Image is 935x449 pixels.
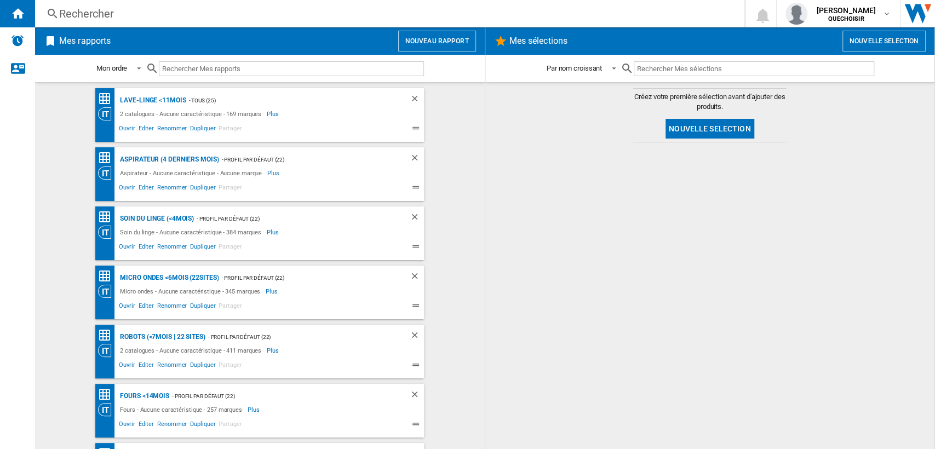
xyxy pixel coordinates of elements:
span: Renommer [156,419,188,432]
img: profile.jpg [785,3,807,25]
span: Ouvrir [117,123,136,136]
span: Ouvrir [117,419,136,432]
div: Micro ondes - Aucune caractéristique - 345 marques [117,285,266,298]
span: Plus [267,107,280,120]
div: Classement des prix [98,388,117,401]
div: Soin du linge (<4mois) [117,212,194,226]
span: Partager [217,241,243,255]
span: Editer [137,182,156,195]
div: Vision Catégorie [98,285,117,298]
div: 2 catalogues - Aucune caractéristique - 411 marques [117,344,267,357]
div: - TOUS (25) [186,94,388,107]
div: Vision Catégorie [98,403,117,416]
span: Plus [267,344,280,357]
input: Rechercher Mes sélections [634,61,874,76]
div: Aspirateur - Aucune caractéristique - Aucune marque [117,166,267,180]
button: Nouvelle selection [666,119,754,139]
span: Renommer [156,123,188,136]
span: Plus [267,166,281,180]
div: Par nom croissant [547,64,602,72]
span: Renommer [156,241,188,255]
span: Dupliquer [188,241,217,255]
span: Créez votre première sélection avant d'ajouter des produits. [633,92,787,112]
div: Soin du linge - Aucune caractéristique - 384 marques [117,226,267,239]
div: Aspirateur (4 derniers mois) [117,153,219,166]
span: Editer [137,241,156,255]
span: Dupliquer [188,360,217,373]
span: Renommer [156,301,188,314]
span: Dupliquer [188,419,217,432]
div: Supprimer [410,389,424,403]
div: Supprimer [410,212,424,226]
div: Vision Catégorie [98,344,117,357]
img: alerts-logo.svg [11,34,24,47]
div: - Profil par défaut (22) [219,271,388,285]
span: Ouvrir [117,241,136,255]
div: Robots (<7mois | 22 sites) [117,330,205,344]
span: Partager [217,182,243,195]
div: Supprimer [410,94,424,107]
span: Dupliquer [188,123,217,136]
div: - Profil par défaut (22) [169,389,388,403]
div: Classement des prix [98,92,117,106]
div: Classement des prix [98,210,117,224]
div: Rechercher [59,6,716,21]
div: Classement des prix [98,269,117,283]
div: Vision Catégorie [98,166,117,180]
span: Plus [267,226,280,239]
span: Dupliquer [188,182,217,195]
div: Classement des prix [98,329,117,342]
span: Ouvrir [117,182,136,195]
div: Lave-linge <11mois [117,94,186,107]
span: Partager [217,301,243,314]
h2: Mes rapports [57,31,113,51]
span: Partager [217,123,243,136]
span: Renommer [156,182,188,195]
button: Nouvelle selection [842,31,926,51]
div: Classement des prix [98,151,117,165]
div: Mon ordre [96,64,127,72]
div: Fours <14mois [117,389,169,403]
div: Micro ondes <6mois (22sites) [117,271,219,285]
div: Vision Catégorie [98,226,117,239]
div: 2 catalogues - Aucune caractéristique - 169 marques [117,107,267,120]
span: Partager [217,419,243,432]
div: Supprimer [410,271,424,285]
span: Renommer [156,360,188,373]
span: Ouvrir [117,360,136,373]
div: Supprimer [410,153,424,166]
span: Plus [248,403,261,416]
button: Nouveau rapport [398,31,476,51]
span: Editer [137,360,156,373]
div: Vision Catégorie [98,107,117,120]
span: Editer [137,123,156,136]
span: Editer [137,419,156,432]
input: Rechercher Mes rapports [159,61,424,76]
span: Partager [217,360,243,373]
div: - Profil par défaut (22) [205,330,388,344]
span: Plus [266,285,279,298]
div: Fours - Aucune caractéristique - 257 marques [117,403,248,416]
div: - Profil par défaut (22) [194,212,388,226]
span: Editer [137,301,156,314]
div: Supprimer [410,330,424,344]
b: QUECHOISIR [828,15,864,22]
span: [PERSON_NAME] [816,5,876,16]
h2: Mes sélections [507,31,570,51]
div: - Profil par défaut (22) [219,153,388,166]
span: Ouvrir [117,301,136,314]
span: Dupliquer [188,301,217,314]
